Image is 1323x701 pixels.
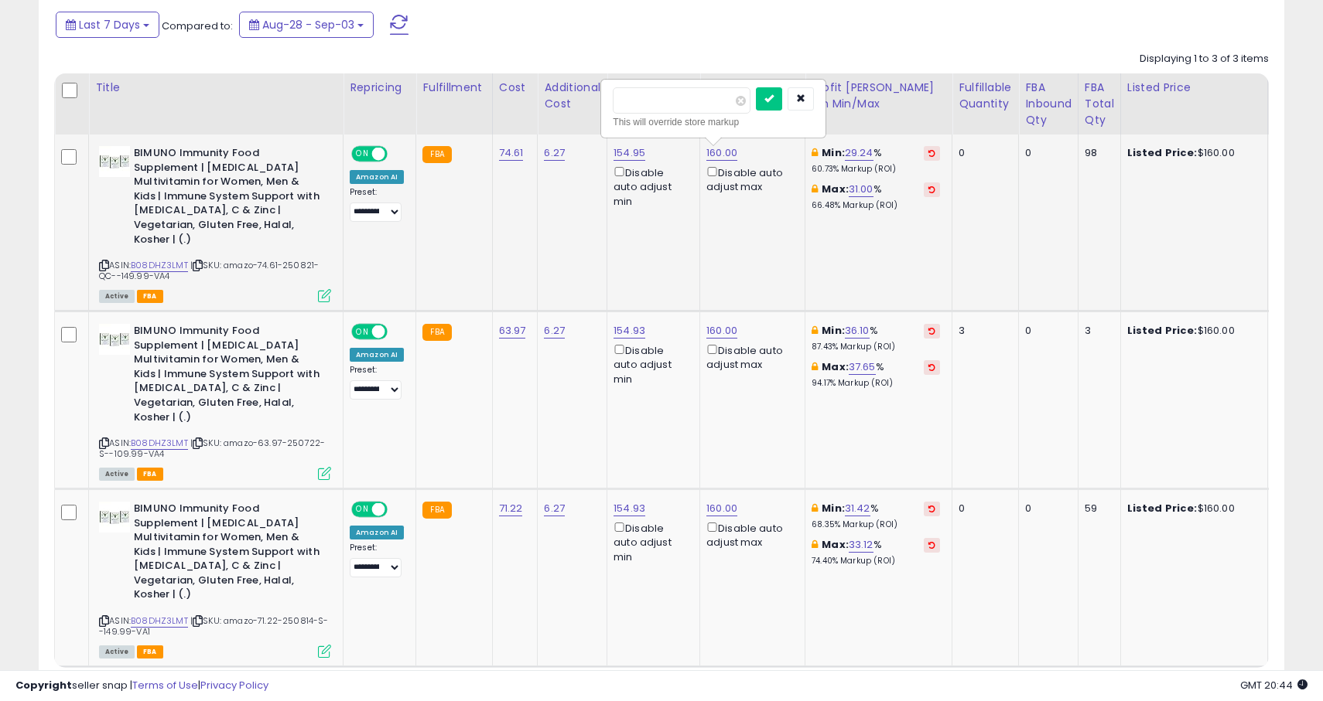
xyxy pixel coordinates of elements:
div: % [812,502,940,530]
a: 29.24 [845,145,873,161]
span: OFF [385,503,410,516]
div: FBA Total Qty [1085,80,1114,128]
div: 59 [1085,502,1109,516]
div: 0 [959,146,1007,160]
div: 3 [959,324,1007,338]
a: 6.27 [544,501,565,516]
span: OFF [385,148,410,161]
div: Amazon AI [350,170,404,184]
p: 94.17% Markup (ROI) [812,378,940,389]
span: ON [353,325,372,339]
span: All listings currently available for purchase on Amazon [99,468,135,481]
span: 2025-09-11 20:44 GMT [1240,678,1308,692]
div: Displaying 1 to 3 of 3 items [1140,52,1269,66]
div: Fulfillable Quantity [959,80,1012,112]
b: Min: [822,145,845,160]
div: Disable auto adjust max [706,342,793,372]
div: Amazon AI [350,526,404,539]
div: Disable auto adjust min [614,164,688,209]
div: Amazon AI [350,348,404,362]
span: FBA [137,468,163,481]
div: Listed Price [1127,80,1261,96]
button: Aug-28 - Sep-03 [239,12,374,38]
span: FBA [137,645,163,658]
div: % [812,146,940,175]
div: $160.00 [1127,502,1256,516]
small: FBA [422,324,451,341]
a: 71.22 [499,501,523,516]
p: 60.73% Markup (ROI) [812,164,940,175]
a: 63.97 [499,323,526,339]
th: The percentage added to the cost of goods (COGS) that forms the calculator for Min & Max prices. [805,73,952,134]
div: 0 [959,502,1007,516]
div: $160.00 [1127,324,1256,338]
div: 3 [1085,324,1109,338]
a: 31.42 [845,501,870,516]
a: 154.93 [614,501,645,516]
div: % [812,182,940,211]
a: Terms of Use [132,678,198,692]
div: Disable auto adjust max [706,519,793,550]
a: 160.00 [706,323,737,339]
a: 37.65 [849,359,876,375]
p: 74.40% Markup (ROI) [812,556,940,567]
div: % [812,360,940,389]
b: Max: [822,359,849,374]
div: Fulfillment [422,80,485,96]
a: 154.93 [614,323,645,339]
span: All listings currently available for purchase on Amazon [99,290,135,303]
span: Last 7 Days [79,17,140,32]
a: Privacy Policy [200,678,268,692]
div: Cost [499,80,532,96]
b: Max: [822,182,849,196]
span: | SKU: amazo-63.97-250722-S--109.99-VA4 [99,437,325,460]
a: B08DHZ3LMT [131,437,188,450]
span: Aug-28 - Sep-03 [262,17,354,32]
b: Max: [822,537,849,552]
div: This will override store markup [613,114,814,130]
div: ASIN: [99,324,331,478]
b: Min: [822,323,845,338]
div: seller snap | | [15,679,268,693]
a: 154.95 [614,145,645,161]
span: | SKU: amazo-74.61-250821-QC--149.99-VA4 [99,259,319,282]
a: 6.27 [544,145,565,161]
div: Preset: [350,543,404,577]
a: 74.61 [499,145,524,161]
p: 66.48% Markup (ROI) [812,200,940,211]
div: Preset: [350,187,404,222]
div: 0 [1025,324,1066,338]
a: 31.00 [849,182,873,197]
a: B08DHZ3LMT [131,259,188,272]
span: FBA [137,290,163,303]
div: Disable auto adjust min [614,519,688,564]
div: Additional Cost [544,80,600,112]
a: 36.10 [845,323,870,339]
div: Disable auto adjust max [706,164,793,194]
span: | SKU: amazo-71.22-250814-S--149.99-VA1 [99,614,329,638]
b: Listed Price: [1127,501,1198,516]
p: 87.43% Markup (ROI) [812,342,940,352]
div: ASIN: [99,502,331,656]
a: 160.00 [706,145,737,161]
div: % [812,538,940,567]
img: 41QKmm24gYL._SL40_.jpg [99,502,130,533]
span: All listings currently available for purchase on Amazon [99,645,135,658]
b: BIMUNO Immunity Food Supplement | [MEDICAL_DATA] Multivitamin for Women, Men & Kids | Immune Syst... [134,146,322,250]
div: 0 [1025,146,1066,160]
a: B08DHZ3LMT [131,614,188,628]
span: ON [353,503,372,516]
div: ASIN: [99,146,331,301]
span: ON [353,148,372,161]
b: BIMUNO Immunity Food Supplement | [MEDICAL_DATA] Multivitamin for Women, Men & Kids | Immune Syst... [134,502,322,606]
p: 68.35% Markup (ROI) [812,519,940,530]
small: FBA [422,502,451,519]
div: Repricing [350,80,409,96]
small: FBA [422,146,451,163]
div: Disable auto adjust min [614,342,688,386]
img: 41QKmm24gYL._SL40_.jpg [99,146,130,177]
a: 160.00 [706,501,737,516]
b: Listed Price: [1127,323,1198,338]
b: BIMUNO Immunity Food Supplement | [MEDICAL_DATA] Multivitamin for Women, Men & Kids | Immune Syst... [134,324,322,428]
div: FBA inbound Qty [1025,80,1072,128]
